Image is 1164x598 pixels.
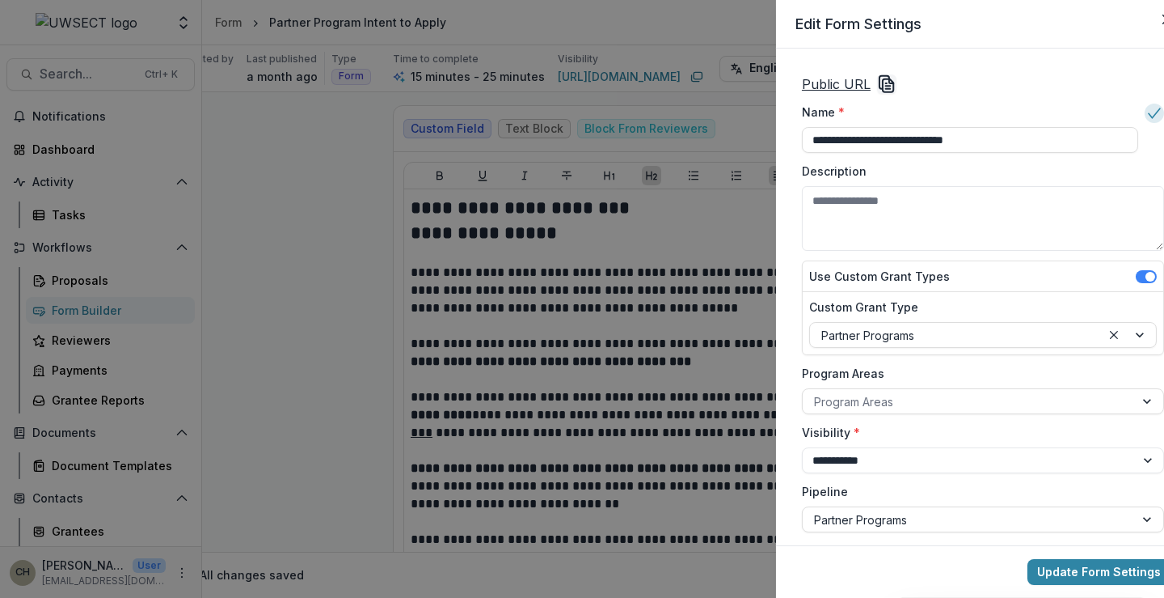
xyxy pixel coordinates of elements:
[802,163,1154,180] label: Description
[809,268,950,285] label: Use Custom Grant Types
[802,365,1154,382] label: Program Areas
[802,76,871,92] u: Public URL
[809,299,1147,316] label: Custom Grant Type
[802,424,1154,441] label: Visibility
[802,104,1128,121] label: Name
[802,74,871,94] a: Public URL
[802,542,1154,559] label: Form Tags
[877,74,896,94] svg: Copy Link
[802,483,1154,500] label: Pipeline
[1104,325,1124,345] div: Clear selected options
